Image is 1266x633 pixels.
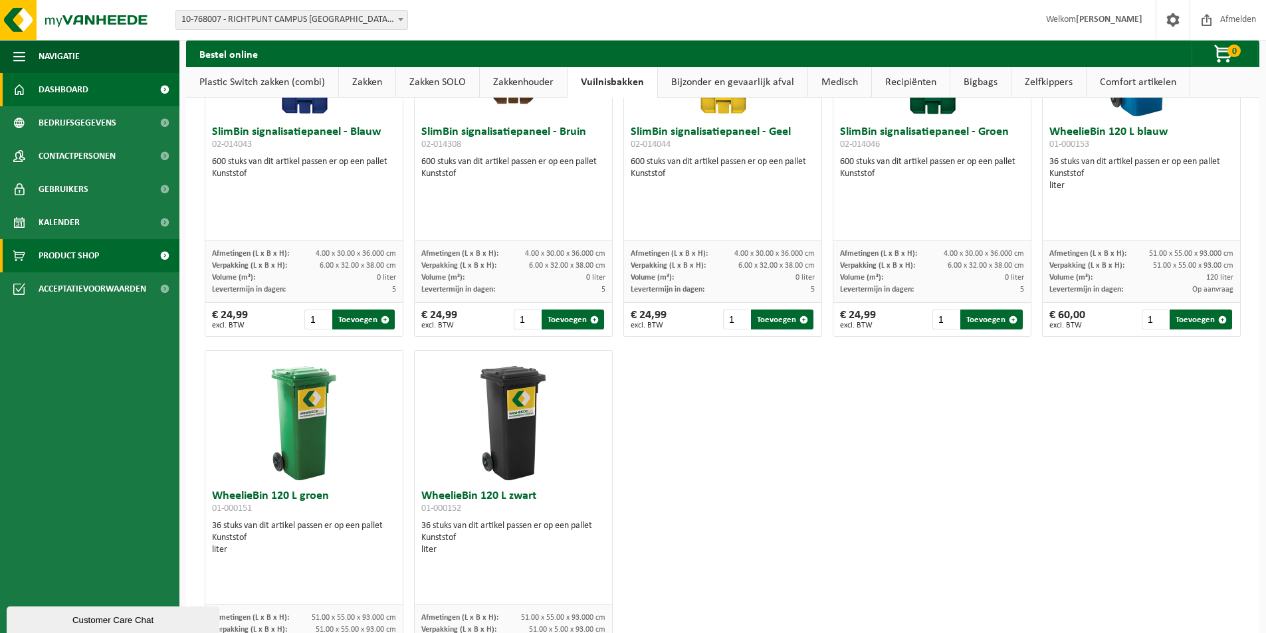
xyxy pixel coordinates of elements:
[39,272,146,306] span: Acceptatievoorwaarden
[421,520,605,556] div: 36 stuks van dit artikel passen er op een pallet
[212,321,248,329] span: excl. BTW
[339,67,395,98] a: Zakken
[421,532,605,544] div: Kunststof
[39,173,88,206] span: Gebruikers
[421,321,457,329] span: excl. BTW
[631,126,815,153] h3: SlimBin signalisatiepaneel - Geel
[840,126,1024,153] h3: SlimBin signalisatiepaneel - Groen
[1049,180,1233,192] div: liter
[320,262,396,270] span: 6.00 x 32.00 x 38.00 cm
[212,490,396,517] h3: WheelieBin 120 L groen
[421,250,498,258] span: Afmetingen (L x B x H):
[840,139,880,149] span: 02-014046
[840,250,917,258] span: Afmetingen (L x B x H):
[631,262,706,270] span: Verpakking (L x B x H):
[1192,41,1258,67] button: 0
[1049,139,1089,149] span: 01-000153
[421,490,605,517] h3: WheelieBin 120 L zwart
[212,156,396,180] div: 600 stuks van dit artikel passen er op een pallet
[795,274,815,282] span: 0 liter
[7,604,222,633] iframe: chat widget
[39,206,80,239] span: Kalender
[631,321,667,329] span: excl. BTW
[212,126,396,153] h3: SlimBin signalisatiepaneel - Blauw
[1049,168,1233,180] div: Kunststof
[586,274,605,282] span: 0 liter
[840,274,883,282] span: Volume (m³):
[212,503,252,513] span: 01-000151
[960,310,1023,329] button: Toevoegen
[525,250,605,258] span: 4.00 x 30.00 x 36.000 cm
[421,262,496,270] span: Verpakking (L x B x H):
[1020,286,1024,294] span: 5
[421,156,605,180] div: 600 stuks van dit artikel passen er op een pallet
[212,532,396,544] div: Kunststof
[1153,262,1233,270] span: 51.00 x 55.00 x 93.00 cm
[186,67,338,98] a: Plastic Switch zakken (combi)
[631,139,671,149] span: 02-014044
[808,67,871,98] a: Medisch
[950,67,1011,98] a: Bigbags
[872,67,950,98] a: Recipiënten
[840,156,1024,180] div: 600 stuks van dit artikel passen er op een pallet
[421,126,605,153] h3: SlimBin signalisatiepaneel - Bruin
[212,250,289,258] span: Afmetingen (L x B x H):
[176,11,407,29] span: 10-768007 - RICHTPUNT CAMPUS OUDENAARDE - OUDENAARDE
[212,310,248,329] div: € 24,99
[421,614,498,622] span: Afmetingen (L x B x H):
[39,139,116,173] span: Contactpersonen
[238,351,371,484] img: 01-000151
[39,40,80,73] span: Navigatie
[1076,15,1142,25] strong: [PERSON_NAME]
[332,310,395,329] button: Toevoegen
[421,310,457,329] div: € 24,99
[723,310,750,329] input: 1
[1049,274,1093,282] span: Volume (m³):
[1049,321,1085,329] span: excl. BTW
[944,250,1024,258] span: 4.00 x 30.00 x 36.000 cm
[529,262,605,270] span: 6.00 x 32.00 x 38.00 cm
[421,274,465,282] span: Volume (m³):
[39,73,88,106] span: Dashboard
[734,250,815,258] span: 4.00 x 30.00 x 36.000 cm
[421,503,461,513] span: 01-000152
[542,310,604,329] button: Toevoegen
[840,321,876,329] span: excl. BTW
[396,67,479,98] a: Zakken SOLO
[1149,250,1233,258] span: 51.00 x 55.00 x 93.000 cm
[1087,67,1190,98] a: Comfort artikelen
[631,286,704,294] span: Levertermijn in dagen:
[631,168,815,180] div: Kunststof
[521,614,605,622] span: 51.00 x 55.00 x 93.000 cm
[421,139,461,149] span: 02-014308
[480,67,567,98] a: Zakkenhouder
[811,286,815,294] span: 5
[392,286,396,294] span: 5
[1005,274,1024,282] span: 0 liter
[631,156,815,180] div: 600 stuks van dit artikel passen er op een pallet
[39,239,99,272] span: Product Shop
[840,262,915,270] span: Verpakking (L x B x H):
[186,41,271,66] h2: Bestel online
[421,286,495,294] span: Levertermijn in dagen:
[738,262,815,270] span: 6.00 x 32.00 x 38.00 cm
[39,106,116,139] span: Bedrijfsgegevens
[948,262,1024,270] span: 6.00 x 32.00 x 38.00 cm
[312,614,396,622] span: 51.00 x 55.00 x 93.000 cm
[1049,262,1124,270] span: Verpakking (L x B x H):
[212,614,289,622] span: Afmetingen (L x B x H):
[568,67,657,98] a: Vuilnisbakken
[932,310,960,329] input: 1
[212,520,396,556] div: 36 stuks van dit artikel passen er op een pallet
[304,310,332,329] input: 1
[1049,286,1123,294] span: Levertermijn in dagen:
[212,544,396,556] div: liter
[212,274,255,282] span: Volume (m³):
[1049,250,1126,258] span: Afmetingen (L x B x H):
[1011,67,1086,98] a: Zelfkippers
[1049,310,1085,329] div: € 60,00
[840,168,1024,180] div: Kunststof
[631,250,708,258] span: Afmetingen (L x B x H):
[631,310,667,329] div: € 24,99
